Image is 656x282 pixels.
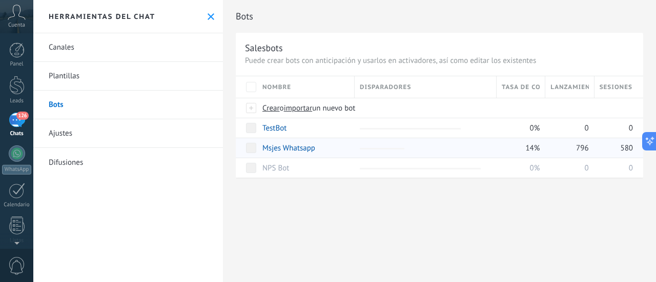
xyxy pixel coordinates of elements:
a: Bots [33,91,223,119]
a: Msjes Whatsapp [262,143,315,153]
div: 796 [545,138,589,158]
span: un nuevo bot [312,103,355,113]
span: 0 [629,163,633,173]
h2: Herramientas del chat [49,12,155,21]
div: 0% [497,118,540,138]
span: 580 [620,143,633,153]
div: WhatsApp [2,165,31,175]
div: 0 [545,118,589,138]
span: 0 [584,123,588,133]
div: Salesbots [245,42,283,54]
span: Sesiones activas [600,82,633,92]
span: 0% [530,163,540,173]
a: Ajustes [33,119,223,148]
span: 0 [629,123,633,133]
span: Tasa de conversión [502,82,540,92]
span: Lanzamientos totales [550,82,588,92]
div: Calendario [2,202,32,208]
a: Canales [33,33,223,62]
div: Panel [2,61,32,68]
span: Nombre [262,82,291,92]
span: importar [284,103,313,113]
a: TestBot [262,123,286,133]
span: o [280,103,284,113]
a: Difusiones [33,148,223,177]
div: 0% [497,158,540,178]
div: 0 [545,158,589,178]
a: NPS Bot [262,163,289,173]
a: Plantillas [33,62,223,91]
span: Disparadores [360,82,411,92]
span: 0% [530,123,540,133]
div: 0 [594,158,633,178]
span: 14% [525,143,540,153]
div: Leads [2,98,32,104]
div: 580 [594,138,633,158]
p: Puede crear bots con anticipación y usarlos en activadores, así como editar los existentes [245,56,634,66]
span: 126 [16,112,28,120]
div: Chats [2,131,32,137]
h2: Bots [236,6,643,27]
span: 796 [576,143,589,153]
span: Cuenta [8,22,25,29]
span: Crear [262,103,280,113]
div: 14% [497,138,540,158]
span: 0 [584,163,588,173]
div: 0 [594,118,633,138]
